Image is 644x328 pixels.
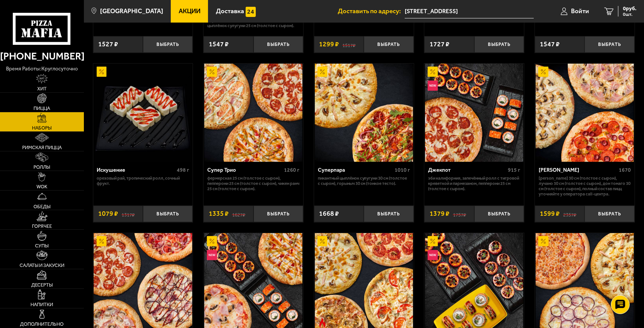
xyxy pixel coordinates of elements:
div: Супер Трио [207,167,282,173]
span: 915 г [508,167,521,173]
p: Пикантный цыплёнок сулугуни 30 см (толстое с сыром), Горыныч 30 см (тонкое тесто). [318,175,410,186]
span: 1010 г [395,167,410,173]
button: Выбрать [474,206,524,222]
img: Акционный [428,67,438,77]
a: АкционныйИскушение [93,64,193,162]
img: Акционный [207,236,217,246]
img: Новинка [207,250,217,260]
span: 1527 ₽ [98,41,118,48]
span: 1599 ₽ [540,211,560,217]
span: Напитки [30,302,53,307]
s: 1317 ₽ [122,211,135,217]
img: Искушение [94,64,192,162]
span: Десерты [31,282,53,287]
a: АкционныйНовинкаДжекпот [424,64,524,162]
span: Доставить по адресу: [338,8,405,14]
span: 1727 ₽ [430,41,450,48]
span: Роллы [33,165,50,169]
input: Ваш адрес доставки [405,5,533,18]
s: 1517 ₽ [342,41,355,48]
span: Наборы [32,125,52,130]
span: Обеды [33,204,50,209]
span: 1299 ₽ [319,41,339,48]
div: Суперпара [318,167,393,173]
span: 1547 ₽ [540,41,560,48]
span: Римская пицца [22,145,62,150]
span: Супы [35,243,49,248]
p: Эби Калифорния, Запечённый ролл с тигровой креветкой и пармезаном, Пепперони 25 см (толстое с сыр... [428,175,520,192]
span: 1260 г [284,167,299,173]
img: Акционный [97,67,107,77]
div: Искушение [97,167,175,173]
span: WOK [36,184,47,189]
button: Выбрать [143,36,193,53]
span: [GEOGRAPHIC_DATA] [100,8,163,14]
p: Фермерская 25 см (толстое с сыром), Пепперони 25 см (толстое с сыром), Чикен Ранч 25 см (толстое ... [207,175,299,192]
img: Джекпот [425,64,523,162]
img: Острое блюдо [317,318,328,328]
div: [PERSON_NAME] [539,167,617,173]
span: 498 г [177,167,189,173]
img: Суперпара [315,64,413,162]
s: 1757 ₽ [453,211,466,217]
div: Джекпот [428,167,506,173]
button: Выбрать [364,36,413,53]
span: Хит [37,86,47,91]
span: Россия, Санкт-Петербург, проспект Авиаконструкторов, 13 [405,5,533,18]
span: Доставка [216,8,244,14]
img: Супер Трио [204,64,302,162]
a: АкционныйХет Трик [535,64,635,162]
img: Акционный [428,236,438,246]
button: Выбрать [143,206,193,222]
button: Выбрать [585,206,634,222]
img: Акционный [207,67,217,77]
span: Акции [179,8,200,14]
img: Акционный [317,236,328,246]
s: 1627 ₽ [232,211,245,217]
img: Акционный [538,236,548,246]
span: Салаты и закуски [20,263,64,268]
span: 0 руб. [623,6,636,11]
span: Горячее [32,224,52,229]
button: Выбрать [585,36,634,53]
p: [PERSON_NAME] 30 см (толстое с сыром), Лучано 30 см (толстое с сыром), Дон Томаго 30 см (толстое ... [539,175,631,197]
p: Ореховый рай, Тропический ролл, Сочный фрукт. [97,175,189,186]
span: 1379 ₽ [430,211,450,217]
a: АкционныйСупер Трио [204,64,303,162]
span: Войти [571,8,589,14]
span: 1335 ₽ [209,211,229,217]
img: Новинка [428,250,438,260]
img: Хет Трик [536,64,634,162]
span: Пицца [33,106,50,111]
span: 1670 [619,167,631,173]
span: 0 шт. [623,12,636,17]
s: 2357 ₽ [563,211,576,217]
button: Выбрать [474,36,524,53]
span: Дополнительно [20,322,64,326]
button: Выбрать [254,206,303,222]
a: АкционныйСуперпара [314,64,414,162]
span: 1547 ₽ [209,41,229,48]
span: 1668 ₽ [319,211,339,217]
img: Акционный [97,236,107,246]
img: Новинка [428,81,438,91]
img: Акционный [538,67,548,77]
img: 15daf4d41897b9f0e9f617042186c801.svg [246,7,256,17]
span: 1079 ₽ [98,211,118,217]
button: Выбрать [254,36,303,53]
button: Выбрать [364,206,413,222]
img: Акционный [317,67,328,77]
